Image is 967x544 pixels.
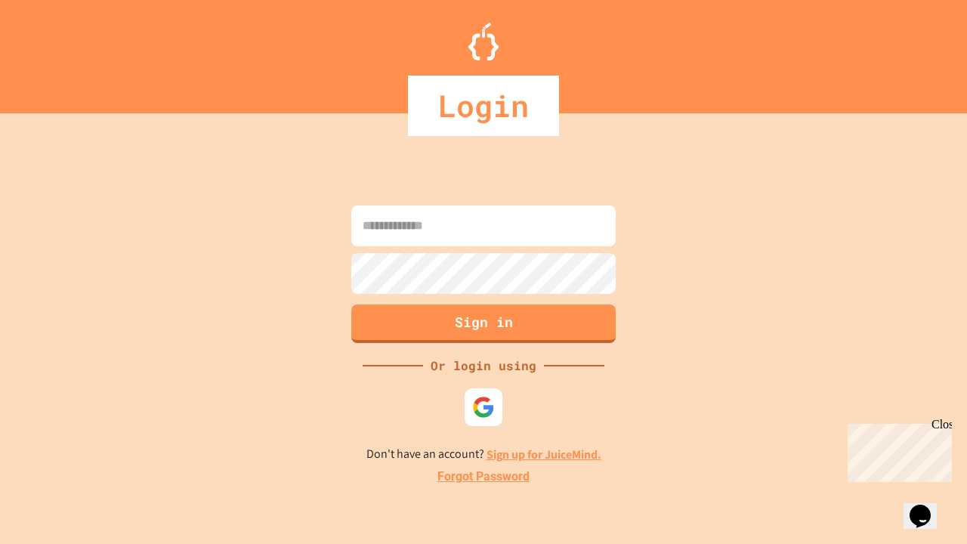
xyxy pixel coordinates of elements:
div: Or login using [423,357,544,375]
p: Don't have an account? [366,445,601,464]
div: Login [408,76,559,136]
iframe: chat widget [842,418,952,482]
img: google-icon.svg [472,396,495,419]
a: Forgot Password [437,468,530,486]
a: Sign up for JuiceMind. [487,447,601,462]
img: Logo.svg [468,23,499,60]
iframe: chat widget [904,484,952,529]
button: Sign in [351,304,616,343]
div: Chat with us now!Close [6,6,104,96]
